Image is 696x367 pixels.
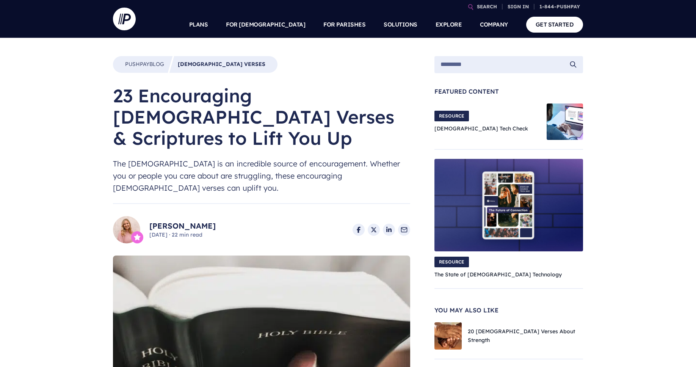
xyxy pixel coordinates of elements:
[434,271,562,278] a: The State of [DEMOGRAPHIC_DATA] Technology
[113,85,410,149] h1: 23 Encouraging [DEMOGRAPHIC_DATA] Verses & Scriptures to Lift You Up
[398,224,410,236] a: Share via Email
[226,11,305,38] a: FOR [DEMOGRAPHIC_DATA]
[368,224,380,236] a: Share on X
[434,88,583,94] span: Featured Content
[149,221,216,231] a: [PERSON_NAME]
[436,11,462,38] a: EXPLORE
[169,231,170,238] span: ·
[434,307,583,313] span: You May Also Like
[323,11,365,38] a: FOR PARISHES
[113,158,410,194] span: The [DEMOGRAPHIC_DATA] is an incredible source of encouragement. Whether you or people you care a...
[434,111,469,121] span: RESOURCE
[178,61,265,68] a: [DEMOGRAPHIC_DATA] Verses
[547,104,583,140] img: Church Tech Check Blog Hero Image
[480,11,508,38] a: COMPANY
[434,125,528,132] a: [DEMOGRAPHIC_DATA] Tech Check
[149,231,216,239] span: [DATE] 22 min read
[113,216,140,243] img: Sarah Long
[189,11,208,38] a: PLANS
[526,17,583,32] a: GET STARTED
[125,61,164,68] a: PushpayBlog
[353,224,365,236] a: Share on Facebook
[384,11,417,38] a: SOLUTIONS
[434,257,469,267] span: RESOURCE
[125,61,149,67] span: Pushpay
[383,224,395,236] a: Share on LinkedIn
[468,328,575,343] a: 20 [DEMOGRAPHIC_DATA] Verses About Strength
